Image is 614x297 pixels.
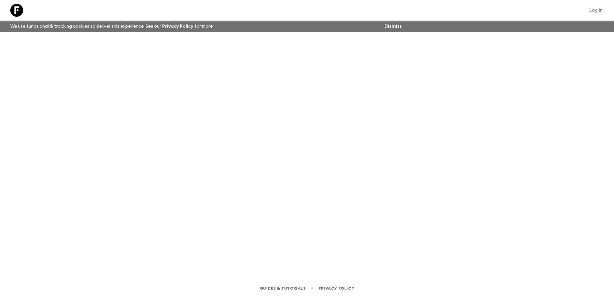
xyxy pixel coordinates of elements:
a: Privacy Policy [162,24,193,29]
a: Log in [586,6,606,15]
button: Dismiss [383,22,403,31]
a: Guides & Tutorials [260,285,306,292]
a: Privacy Policy [319,285,354,292]
p: We use functional & tracking cookies to deliver this experience. See our for more. [8,21,216,32]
